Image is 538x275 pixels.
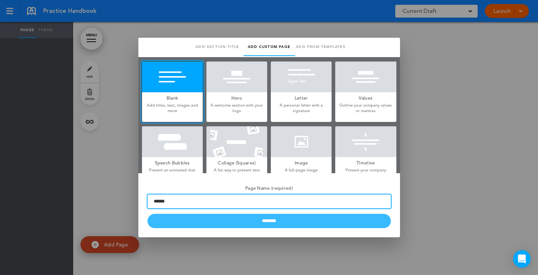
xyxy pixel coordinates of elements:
p: A full-page image [271,167,332,173]
p: Add titles, text, images and more [142,103,203,114]
input: Page Name (required) [147,194,391,208]
a: Add from templates [295,38,347,56]
p: A personal letter with a signature [271,103,332,114]
a: Add section title [192,38,243,56]
h5: Collage (Squares) [206,157,267,167]
p: Present an animated chat conversation [142,167,203,179]
p: A welcome section with your logo [206,103,267,114]
p: Outline your company values or mantras [335,103,396,114]
h5: Values [335,92,396,103]
h5: Speech Bubbles [142,157,203,167]
div: Open Intercom Messenger [513,250,531,268]
h5: Timeline [335,157,396,167]
h5: Letter [271,92,332,103]
h5: Hero [206,92,267,103]
p: Present your company history [335,167,396,179]
a: Add custom page [243,38,295,56]
p: A fun way to present text and photos [206,167,267,179]
h5: Page Name (required) [147,182,391,193]
h5: Image [271,157,332,167]
h5: Blank [142,92,203,103]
